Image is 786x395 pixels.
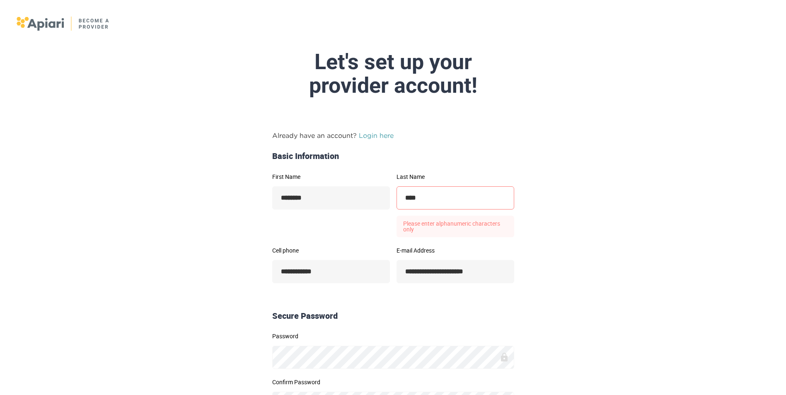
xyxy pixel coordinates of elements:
a: Login here [359,132,394,139]
label: Confirm Password [272,379,514,385]
label: Password [272,333,514,339]
label: E-mail Address [397,248,514,253]
img: logo [17,17,110,31]
label: Cell phone [272,248,390,253]
p: Already have an account? [272,130,514,140]
label: First Name [272,174,390,180]
p: Please enter alphanumeric characters only [397,216,514,237]
div: Secure Password [269,310,518,322]
div: Let's set up your provider account! [198,50,589,97]
label: Last Name [397,174,514,180]
div: Basic Information [269,150,518,162]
